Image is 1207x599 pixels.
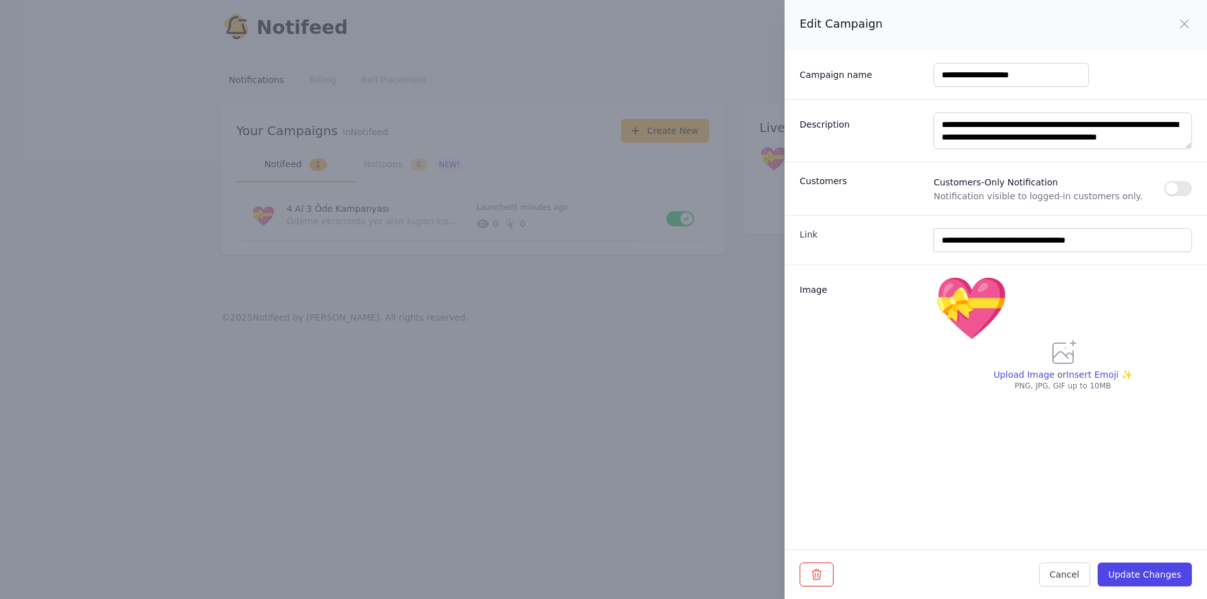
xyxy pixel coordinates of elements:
label: Campaign name [800,63,923,81]
span: Insert Emoji ✨ [1066,368,1132,381]
span: Customers-Only Notification [934,175,1164,190]
h2: Don't see Notifeed in your header? Let me know and I'll set it up! ✅ [19,84,233,144]
button: New conversation [19,167,232,192]
span: We run on Gist [105,439,159,448]
label: Link [800,228,923,241]
h1: Hello! [19,61,233,81]
span: New conversation [81,174,151,184]
span: Upload Image [993,370,1054,380]
span: 💝 [934,273,1009,343]
h3: Customers [800,175,923,187]
label: Description [800,113,923,131]
button: Update Changes [1098,563,1192,586]
p: PNG, JPG, GIF up to 10MB [934,381,1192,391]
span: Notification visible to logged-in customers only. [934,190,1164,202]
p: or [1055,368,1066,381]
label: Image [800,278,923,296]
h2: Edit Campaign [800,15,883,33]
button: Cancel [1039,563,1090,586]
